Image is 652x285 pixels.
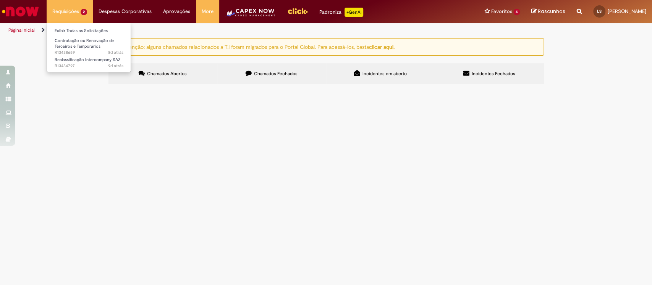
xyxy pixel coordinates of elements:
span: Rascunhos [538,8,565,15]
span: Requisições [52,8,79,15]
span: Incidentes Fechados [472,71,515,77]
a: Aberto R13434797 : Reclassificação Intercompany SAZ [47,56,131,70]
span: Contratação ou Renovação de Terceiros e Temporários [55,38,114,50]
img: CapexLogo5.png [225,8,276,23]
a: Rascunhos [531,8,565,15]
span: Favoritos [491,8,512,15]
span: Aprovações [163,8,190,15]
div: Padroniza [319,8,363,17]
a: Página inicial [8,27,35,33]
img: click_logo_yellow_360x200.png [287,5,308,17]
ng-bind-html: Atenção: alguns chamados relacionados a T.I foram migrados para o Portal Global. Para acessá-los,... [123,43,395,50]
span: 9d atrás [108,63,123,69]
span: R13438659 [55,50,123,56]
a: clicar aqui. [369,43,395,50]
a: Aberto R13438659 : Contratação ou Renovação de Terceiros e Temporários [47,37,131,53]
span: More [202,8,214,15]
p: +GenAi [345,8,363,17]
span: R13434797 [55,63,123,69]
img: ServiceNow [1,4,40,19]
time: 22/08/2025 09:23:12 [108,50,123,55]
time: 21/08/2025 09:07:58 [108,63,123,69]
ul: Requisições [47,23,131,72]
span: Incidentes em aberto [362,71,407,77]
span: Chamados Abertos [147,71,187,77]
span: Chamados Fechados [254,71,298,77]
a: Exibir Todas as Solicitações [47,27,131,35]
span: 2 [81,9,87,15]
span: [PERSON_NAME] [608,8,646,14]
span: Despesas Corporativas [99,8,152,15]
ul: Trilhas de página [6,23,429,37]
span: LS [597,9,602,14]
span: 8d atrás [108,50,123,55]
span: 4 [513,9,520,15]
span: Reclassificação Intercompany SAZ [55,57,121,63]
